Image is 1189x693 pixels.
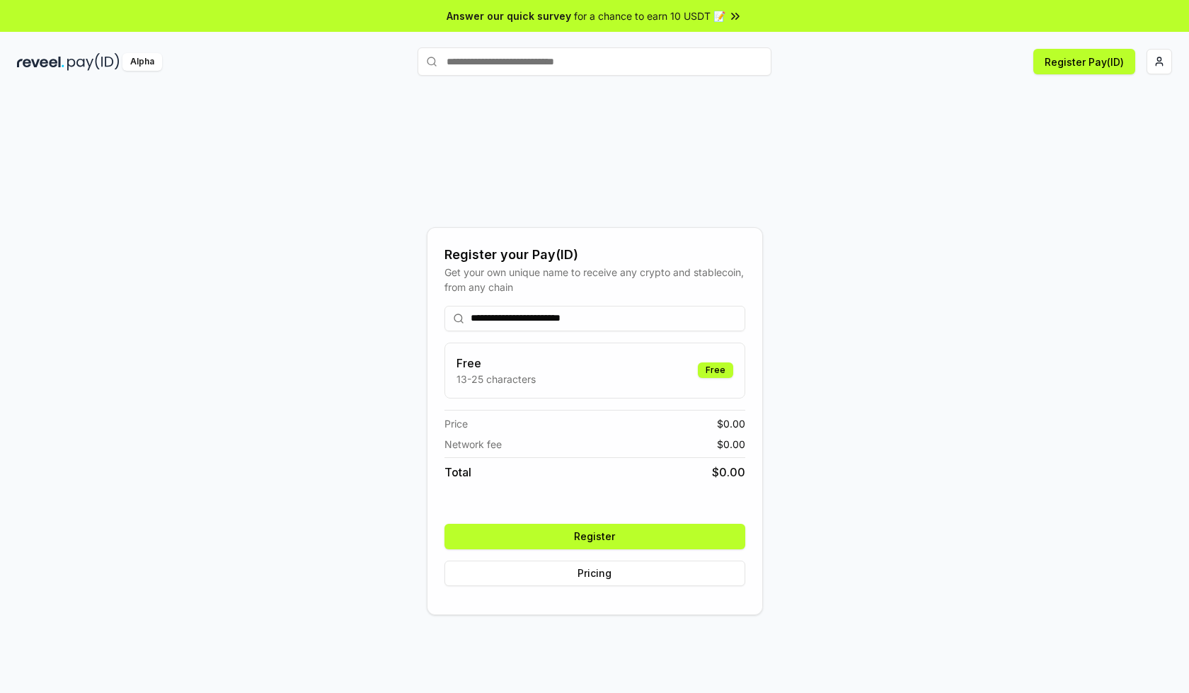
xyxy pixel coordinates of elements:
div: Alpha [122,53,162,71]
span: for a chance to earn 10 USDT 📝 [574,8,725,23]
span: Answer our quick survey [447,8,571,23]
span: Total [444,464,471,481]
h3: Free [456,355,536,372]
button: Register Pay(ID) [1033,49,1135,74]
div: Get your own unique name to receive any crypto and stablecoin, from any chain [444,265,745,294]
div: Free [698,362,733,378]
img: pay_id [67,53,120,71]
span: $ 0.00 [712,464,745,481]
p: 13-25 characters [456,372,536,386]
div: Register your Pay(ID) [444,245,745,265]
button: Register [444,524,745,549]
span: Network fee [444,437,502,452]
span: Price [444,416,468,431]
span: $ 0.00 [717,437,745,452]
span: $ 0.00 [717,416,745,431]
button: Pricing [444,561,745,586]
img: reveel_dark [17,53,64,71]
